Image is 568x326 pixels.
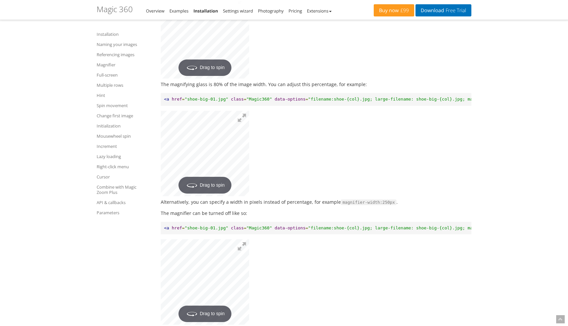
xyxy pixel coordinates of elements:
a: Mousewheel spin [97,132,153,140]
span: data-options [275,97,306,102]
span: = [244,97,247,102]
a: Spin movement [97,102,153,109]
a: API & callbacks [97,198,153,206]
span: <a [164,97,169,102]
a: Increment [97,142,153,150]
p: Alternatively, you can specify a width in pixels instead of percentage, for example . [161,198,471,206]
a: Initialization [97,122,153,130]
a: Installation [97,30,153,38]
span: "filename:shoe-{col}.jpg; large-filename: shoe-big-{col}.jpg; magnify:false;" [308,225,506,230]
a: Settings wizard [223,8,253,14]
a: Combine with Magic Zoom Plus [97,183,153,196]
span: = [182,225,185,230]
span: "Magic360" [246,97,272,102]
a: Naming your images [97,40,153,48]
h1: Magic 360 [97,5,133,13]
a: Buy now£99 [374,4,414,16]
span: = [244,225,247,230]
a: Right-click menu [97,163,153,171]
span: = [182,97,185,102]
a: Change first image [97,112,153,120]
a: Overview [146,8,164,14]
p: The magnifying glass is 80% of the image width. You can adjust this percentage, for example: [161,81,471,88]
span: £99 [399,8,409,13]
span: "shoe-big-01.jpg" [185,97,228,102]
span: "Magic360" [246,225,272,230]
a: Pricing [289,8,302,14]
span: "shoe-big-01.jpg" [185,225,228,230]
a: Cursor [97,173,153,181]
a: Drag to spin [161,111,249,196]
span: href [172,225,182,230]
a: Multiple rows [97,81,153,89]
a: Lazy loading [97,152,153,160]
span: class [231,225,244,230]
span: = [306,97,308,102]
span: data-options [275,225,306,230]
a: Parameters [97,209,153,217]
a: Drag to spin [161,239,249,325]
a: Installation [193,8,218,14]
span: magnifier-width:250px [341,199,396,205]
span: href [172,97,182,102]
a: Extensions [307,8,332,14]
span: Free Trial [444,8,466,13]
a: DownloadFree Trial [415,4,471,16]
a: Photography [258,8,284,14]
span: <a [164,225,169,230]
a: Magnifier [97,61,153,69]
span: class [231,97,244,102]
a: Hint [97,91,153,99]
a: Referencing images [97,51,153,58]
span: = [306,225,308,230]
p: The magnifier can be turned off like so: [161,209,471,217]
a: Examples [169,8,188,14]
a: Full-screen [97,71,153,79]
